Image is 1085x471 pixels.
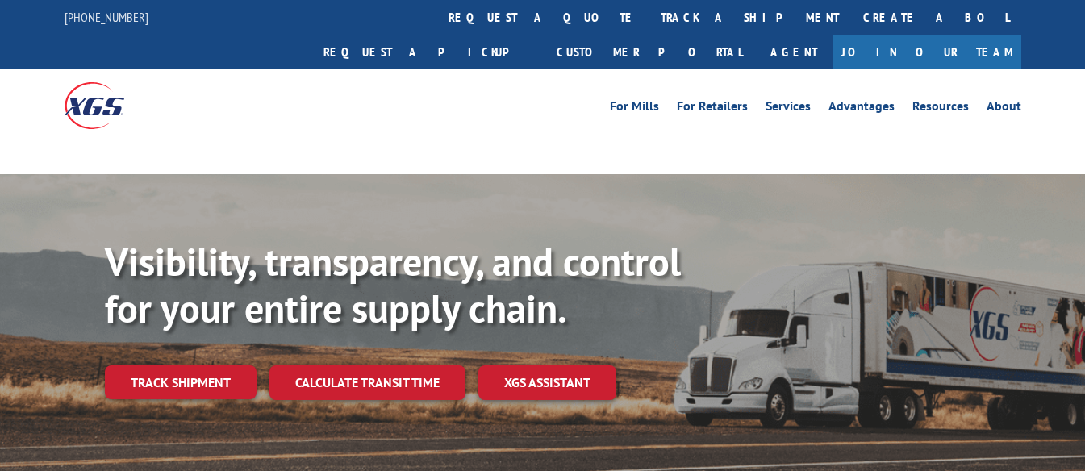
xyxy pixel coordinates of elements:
[65,9,148,25] a: [PHONE_NUMBER]
[105,365,257,399] a: Track shipment
[269,365,465,400] a: Calculate transit time
[545,35,754,69] a: Customer Portal
[311,35,545,69] a: Request a pickup
[987,100,1021,118] a: About
[828,100,895,118] a: Advantages
[766,100,811,118] a: Services
[677,100,748,118] a: For Retailers
[912,100,969,118] a: Resources
[833,35,1021,69] a: Join Our Team
[610,100,659,118] a: For Mills
[754,35,833,69] a: Agent
[478,365,616,400] a: XGS ASSISTANT
[105,236,681,333] b: Visibility, transparency, and control for your entire supply chain.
